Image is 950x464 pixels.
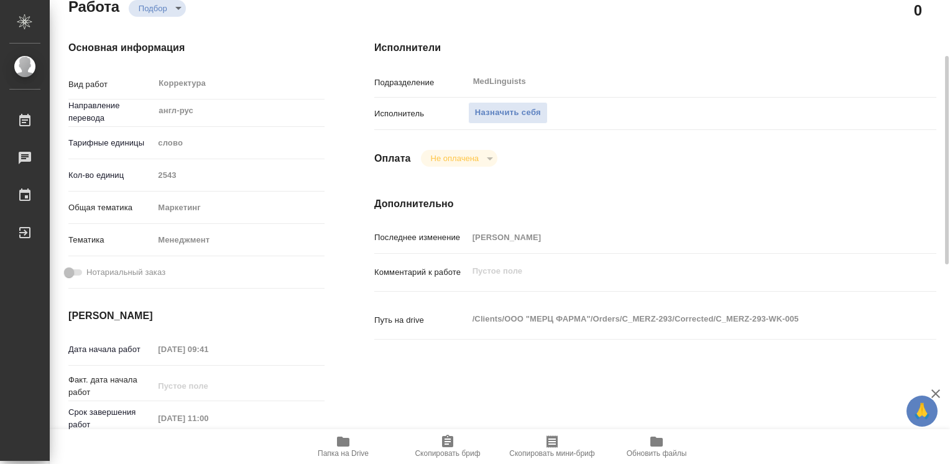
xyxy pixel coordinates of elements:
[374,77,468,89] p: Подразделение
[421,150,497,167] div: Подбор
[395,429,500,464] button: Скопировать бриф
[509,449,594,458] span: Скопировать мини-бриф
[68,202,154,214] p: Общая тематика
[154,340,262,358] input: Пустое поле
[86,266,165,279] span: Нотариальный заказ
[374,197,936,211] h4: Дополнительно
[374,266,468,279] p: Комментарий к работе
[154,409,262,427] input: Пустое поле
[154,132,325,154] div: слово
[291,429,395,464] button: Папка на Drive
[154,377,262,395] input: Пустое поле
[415,449,480,458] span: Скопировать бриф
[68,169,154,182] p: Кол-во единиц
[68,374,154,399] p: Факт. дата начала работ
[154,230,325,251] div: Менеджмент
[374,231,468,244] p: Последнее изменение
[374,151,411,166] h4: Оплата
[135,3,171,14] button: Подбор
[468,228,890,246] input: Пустое поле
[154,166,325,184] input: Пустое поле
[906,396,938,427] button: 🙏
[475,106,541,120] span: Назначить себя
[427,153,482,164] button: Не оплачена
[468,102,548,124] button: Назначить себя
[604,429,709,464] button: Обновить файлы
[627,449,687,458] span: Обновить файлы
[68,309,325,323] h4: [PERSON_NAME]
[468,309,890,330] textarea: /Clients/ООО "МЕРЦ ФАРМА"/Orders/C_MERZ-293/Corrected/C_MERZ-293-WK-005
[68,234,154,246] p: Тематика
[68,40,325,55] h4: Основная информация
[68,100,154,124] p: Направление перевода
[68,137,154,149] p: Тарифные единицы
[68,343,154,356] p: Дата начала работ
[68,78,154,91] p: Вид работ
[374,314,468,327] p: Путь на drive
[374,108,468,120] p: Исполнитель
[318,449,369,458] span: Папка на Drive
[374,40,936,55] h4: Исполнители
[500,429,604,464] button: Скопировать мини-бриф
[911,398,933,424] span: 🙏
[68,406,154,431] p: Срок завершения работ
[154,197,325,218] div: Маркетинг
